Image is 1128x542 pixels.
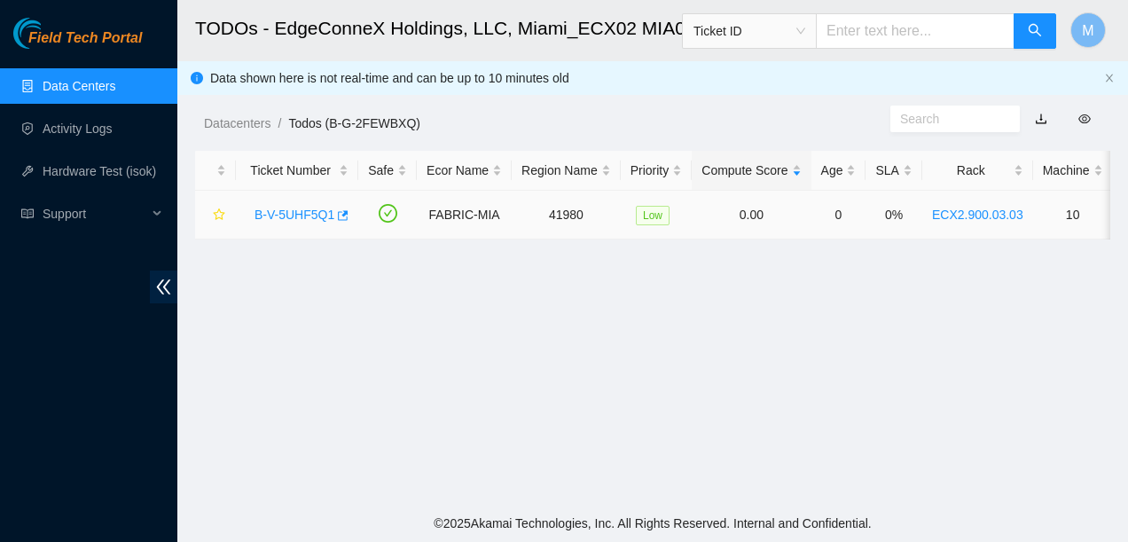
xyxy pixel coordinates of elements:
input: Enter text here... [816,13,1014,49]
span: / [278,116,281,130]
td: 41980 [512,191,621,240]
span: Ticket ID [693,18,805,44]
td: 0 [811,191,866,240]
button: close [1104,73,1115,84]
a: Hardware Test (isok) [43,164,156,178]
a: Akamai TechnologiesField Tech Portal [13,32,142,55]
span: double-left [150,271,177,303]
button: search [1014,13,1056,49]
td: 0.00 [692,191,811,240]
span: check-circle [379,204,397,223]
span: star [213,208,225,223]
td: FABRIC-MIA [417,191,512,240]
a: Todos (B-G-2FEWBXQ) [288,116,420,130]
span: eye [1078,113,1091,125]
td: 0% [866,191,921,240]
a: B-V-5UHF5Q1 [255,208,334,222]
span: read [21,208,34,220]
button: M [1070,12,1106,48]
button: star [205,200,226,229]
span: M [1082,20,1093,42]
button: download [1022,105,1061,133]
a: Datacenters [204,116,270,130]
td: 10 [1033,191,1113,240]
span: Field Tech Portal [28,30,142,47]
img: Akamai Technologies [13,18,90,49]
span: close [1104,73,1115,83]
span: search [1028,23,1042,40]
footer: © 2025 Akamai Technologies, Inc. All Rights Reserved. Internal and Confidential. [177,505,1128,542]
input: Search [900,109,996,129]
a: Data Centers [43,79,115,93]
span: Support [43,196,147,232]
span: Low [636,206,670,225]
a: Activity Logs [43,122,113,136]
a: ECX2.900.03.03 [932,208,1023,222]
